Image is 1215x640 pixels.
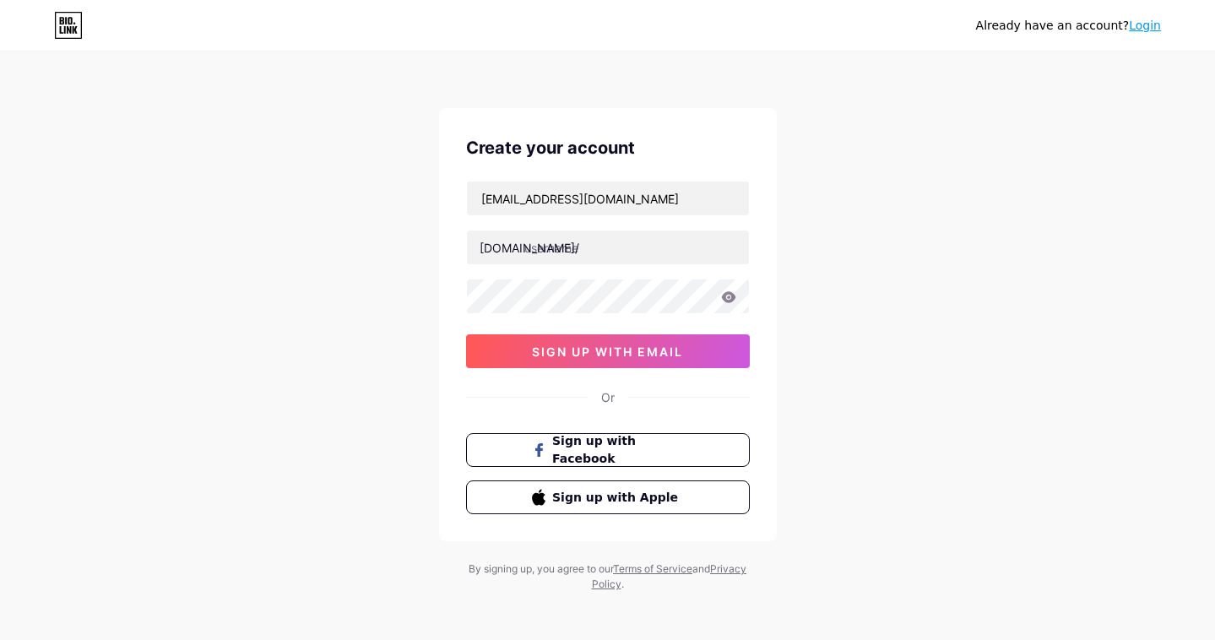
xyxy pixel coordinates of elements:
[464,561,751,592] div: By signing up, you agree to our and .
[480,239,579,257] div: [DOMAIN_NAME]/
[976,17,1161,35] div: Already have an account?
[466,480,750,514] button: Sign up with Apple
[601,388,615,406] div: Or
[466,334,750,368] button: sign up with email
[613,562,692,575] a: Terms of Service
[1129,19,1161,32] a: Login
[552,432,683,468] span: Sign up with Facebook
[532,344,683,359] span: sign up with email
[467,231,749,264] input: username
[467,182,749,215] input: Email
[552,489,683,507] span: Sign up with Apple
[466,135,750,160] div: Create your account
[466,433,750,467] button: Sign up with Facebook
